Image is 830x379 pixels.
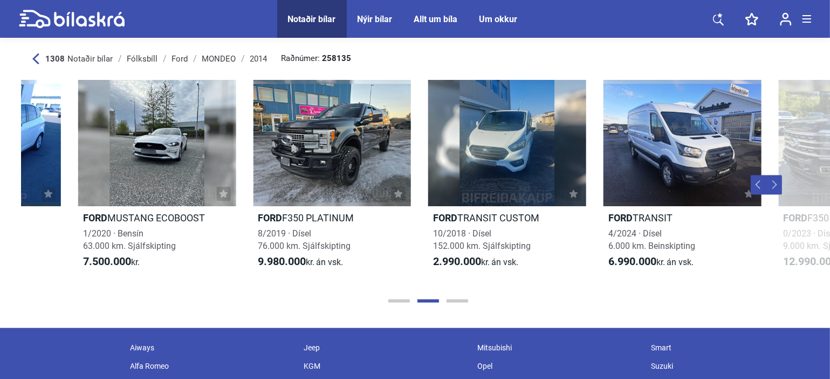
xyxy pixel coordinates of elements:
[83,255,131,268] b: 7.500.000
[472,339,646,357] div: Mitsubishi
[388,299,410,302] button: Page 1
[780,12,792,26] img: user-login.svg
[603,212,762,224] h2: TRANSIT
[172,55,188,63] div: Ford
[608,255,656,268] b: 6.990.000
[608,228,695,251] span: 4/2024 · Dísel 6.000 km. Beinskipting
[258,255,306,268] b: 9.980.000
[608,255,694,268] span: kr.
[68,54,113,64] span: Notaðir bílar
[447,299,468,302] button: Page 3
[784,212,808,224] b: Ford
[258,255,344,268] span: kr.
[646,339,819,357] div: Smart
[83,228,176,251] span: 1/2020 · Bensín 63.000 km. Sjálfskipting
[323,55,352,63] b: 258135
[202,55,236,63] div: MONDEO
[479,14,518,24] a: Um okkur
[472,357,646,375] div: Opel
[78,212,236,224] h2: MUSTANG ECOBOOST
[83,255,140,268] span: kr.
[298,357,472,375] div: KGM
[83,212,107,224] b: Ford
[603,74,762,285] a: FordTRANSIT4/2024 · Dísel6.000 km. Beinskipting6.990.000kr.
[127,55,158,63] div: Fólksbíll
[433,255,481,268] b: 2.990.000
[433,212,457,224] b: Ford
[258,212,283,224] b: Ford
[751,175,767,194] button: Previous
[433,228,531,251] span: 10/2018 · Dísel 152.000 km. Sjálfskipting
[428,212,586,224] h2: TRANSIT CUSTOM
[282,55,352,63] span: Raðnúmer:
[417,299,439,302] button: Page 2
[288,14,336,24] a: Notaðir bílar
[414,14,458,24] a: Allt um bíla
[358,14,393,24] a: Nýir bílar
[608,212,633,224] b: Ford
[253,212,411,224] h2: F350 PLATINUM
[253,74,411,285] a: FordF350 PLATINUM8/2019 · Dísel76.000 km. Sjálfskipting9.980.000kr.
[646,357,819,375] div: Suzuki
[78,74,236,285] a: FordMUSTANG ECOBOOST1/2020 · Bensín63.000 km. Sjálfskipting7.500.000kr.
[766,175,782,194] button: Next
[428,74,586,285] a: FordTRANSIT CUSTOM10/2018 · Dísel152.000 km. Sjálfskipting2.990.000kr.
[125,339,298,357] div: Aiways
[433,255,518,268] span: kr.
[258,228,351,251] span: 8/2019 · Dísel 76.000 km. Sjálfskipting
[250,55,267,63] div: 2014
[298,339,472,357] div: Jeep
[125,357,298,375] div: Alfa Romeo
[46,54,65,64] b: 1308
